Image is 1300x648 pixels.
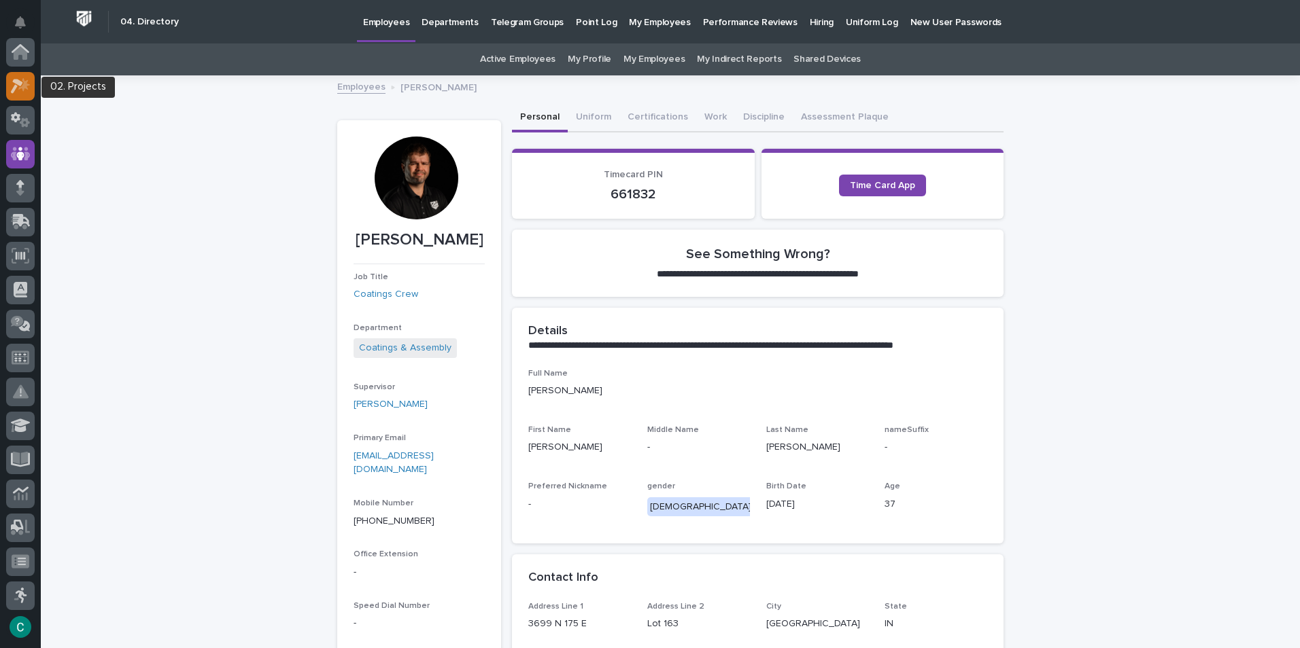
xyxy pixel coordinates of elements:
[337,78,386,94] a: Employees
[568,104,619,132] button: Uniform
[885,440,987,454] p: -
[354,273,388,281] span: Job Title
[354,287,418,302] a: Coatings Crew
[697,43,781,75] a: My Indirect Reports
[647,617,750,631] p: Lot 163
[6,613,35,641] button: users-avatar
[647,482,675,490] span: gender
[766,426,808,434] span: Last Name
[354,616,485,630] p: -
[647,440,750,454] p: -
[696,104,735,132] button: Work
[354,451,434,475] a: [EMAIL_ADDRESS][DOMAIN_NAME]
[528,482,607,490] span: Preferred Nickname
[766,497,869,511] p: [DATE]
[17,16,35,38] div: Notifications
[528,602,583,611] span: Address Line 1
[512,104,568,132] button: Personal
[354,324,402,332] span: Department
[647,497,754,517] div: [DEMOGRAPHIC_DATA]
[885,426,929,434] span: nameSuffix
[766,440,869,454] p: [PERSON_NAME]
[568,43,611,75] a: My Profile
[793,43,861,75] a: Shared Devices
[528,571,598,586] h2: Contact Info
[766,482,806,490] span: Birth Date
[885,602,907,611] span: State
[354,230,485,250] p: [PERSON_NAME]
[528,426,571,434] span: First Name
[528,370,568,378] span: Full Name
[354,499,413,507] span: Mobile Number
[354,550,418,558] span: Office Extension
[120,16,179,28] h2: 04. Directory
[528,186,738,202] p: 661832
[619,104,696,132] button: Certifications
[528,617,631,631] p: 3699 N 175 E
[528,440,631,454] p: [PERSON_NAME]
[885,482,900,490] span: Age
[885,617,987,631] p: IN
[71,6,97,31] img: Workspace Logo
[766,602,781,611] span: City
[604,170,663,179] span: Timecard PIN
[850,181,915,190] span: Time Card App
[359,341,451,355] a: Coatings & Assembly
[839,175,926,196] a: Time Card App
[480,43,555,75] a: Active Employees
[354,516,434,526] a: [PHONE_NUMBER]
[528,497,631,511] p: -
[354,434,406,442] span: Primary Email
[766,617,869,631] p: [GEOGRAPHIC_DATA]
[686,246,830,262] h2: See Something Wrong?
[354,602,430,610] span: Speed Dial Number
[528,324,568,339] h2: Details
[623,43,685,75] a: My Employees
[647,602,704,611] span: Address Line 2
[885,497,987,511] p: 37
[735,104,793,132] button: Discipline
[400,79,477,94] p: [PERSON_NAME]
[354,565,485,579] p: -
[354,397,428,412] a: [PERSON_NAME]
[647,426,699,434] span: Middle Name
[793,104,897,132] button: Assessment Plaque
[354,383,395,391] span: Supervisor
[528,384,987,398] p: [PERSON_NAME]
[6,8,35,37] button: Notifications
